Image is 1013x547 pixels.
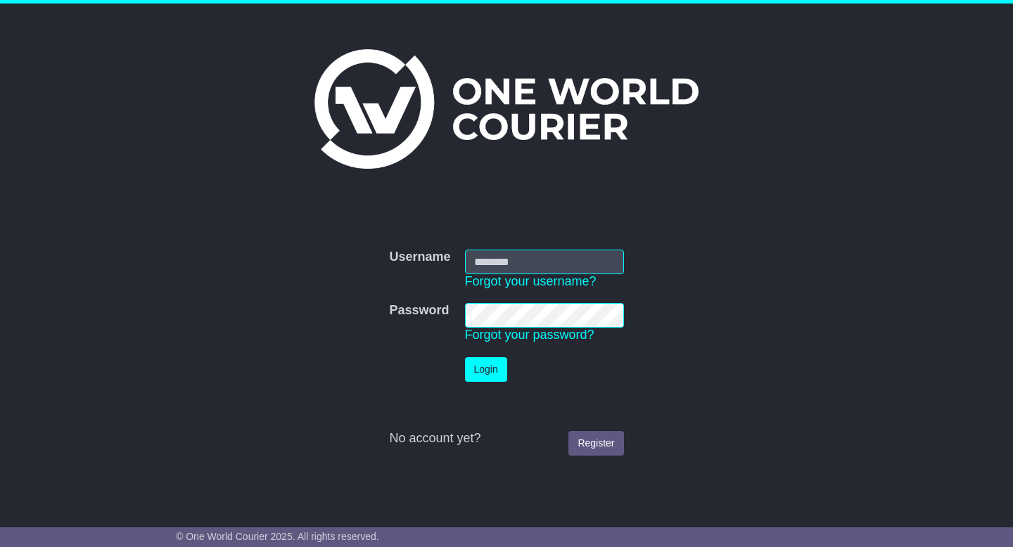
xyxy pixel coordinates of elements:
span: © One World Courier 2025. All rights reserved. [176,531,379,542]
button: Login [465,357,507,382]
label: Password [389,303,449,318]
a: Register [568,431,623,456]
a: Forgot your username? [465,274,597,288]
img: One World [314,49,699,169]
div: No account yet? [389,431,623,446]
a: Forgot your password? [465,328,594,342]
label: Username [389,250,450,265]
